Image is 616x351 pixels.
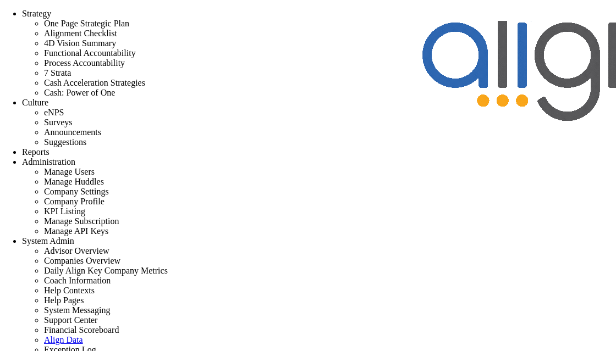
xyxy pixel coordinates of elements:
span: Reports [22,147,50,157]
span: Manage Subscription [44,216,119,226]
span: Process Accountability [44,58,125,68]
span: Help Contexts [44,286,95,295]
span: Advisor Overview [44,246,109,255]
span: Surveys [44,118,73,127]
span: 4D Vision Summary [44,38,116,48]
span: Coach Information [44,276,111,285]
li: Employee Net Promoter Score: A Measure of Employee Engagement [44,108,616,118]
span: One Page Strategic Plan [44,19,129,28]
span: Company Settings [44,187,109,196]
span: Cash Acceleration Strategies [44,78,145,87]
span: Support Center [44,315,97,325]
span: Manage API Keys [44,226,108,236]
span: Help Pages [44,296,84,305]
span: Financial Scoreboard [44,325,119,335]
span: 7 Strata [44,68,71,77]
span: eNPS [44,108,64,117]
span: Company Profile [44,197,105,206]
span: Manage Huddles [44,177,104,186]
span: Manage Users [44,167,95,176]
span: Companies Overview [44,256,120,265]
a: Align Data [44,335,83,344]
span: Functional Accountability [44,48,136,58]
span: Daily Align Key Company Metrics [44,266,168,275]
span: System Messaging [44,305,110,315]
span: System Admin [22,236,74,246]
span: KPI Listing [44,207,85,216]
span: Cash: Power of One [44,88,115,97]
span: Culture [22,98,48,107]
span: Announcements [44,127,101,137]
span: Administration [22,157,75,166]
span: Alignment Checklist [44,29,117,38]
span: Suggestions [44,137,86,147]
span: Strategy [22,9,51,18]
